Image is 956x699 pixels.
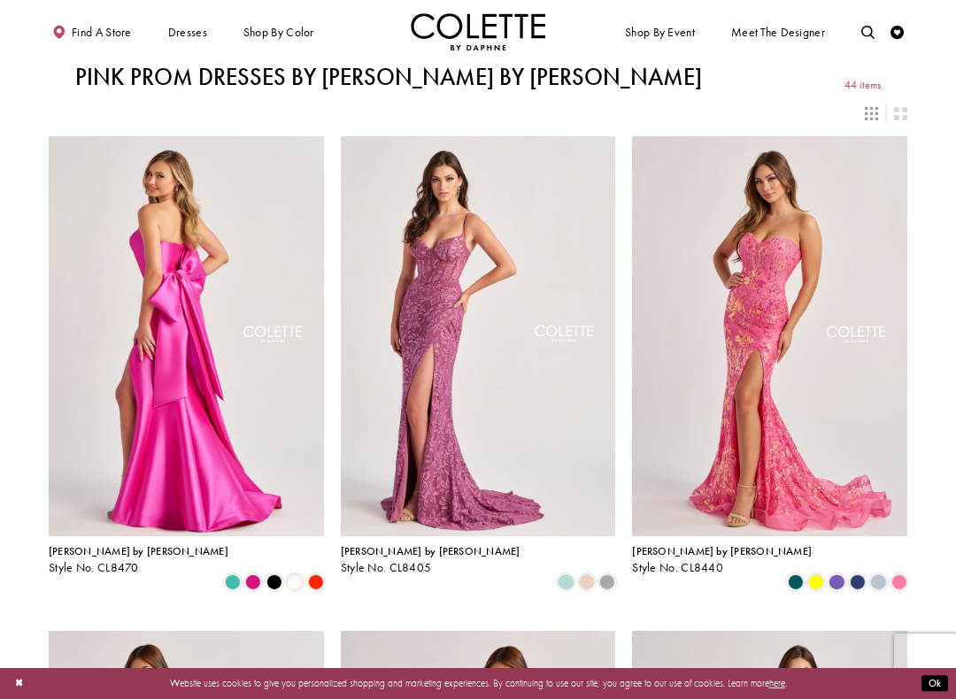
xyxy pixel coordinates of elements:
[858,13,878,50] a: Toggle search
[411,13,545,50] a: Visit Home Page
[632,544,812,558] span: [PERSON_NAME] by [PERSON_NAME]
[579,574,595,590] i: Rose
[341,544,520,558] span: [PERSON_NAME] by [PERSON_NAME]
[844,80,881,91] span: 44 items
[632,546,812,574] div: Colette by Daphne Style No. CL8440
[240,13,317,50] span: Shop by color
[96,674,860,692] p: Website uses cookies to give you personalized shopping and marketing experiences. By continuing t...
[921,675,948,692] button: Submit Dialog
[887,13,907,50] a: Check Wishlist
[341,136,616,536] a: Visit Colette by Daphne Style No. CL8405 Page
[49,136,324,536] a: Visit Colette by Daphne Style No. CL8470 Page
[632,560,723,575] span: Style No. CL8440
[8,672,30,695] button: Close Dialog
[341,560,432,575] span: Style No. CL8405
[165,13,211,50] span: Dresses
[808,574,824,590] i: Yellow
[49,546,228,574] div: Colette by Daphne Style No. CL8470
[621,13,698,50] span: Shop By Event
[168,26,207,39] span: Dresses
[829,574,844,590] i: Violet
[632,136,907,536] a: Visit Colette by Daphne Style No. CL8440 Page
[243,26,314,39] span: Shop by color
[287,574,303,590] i: Diamond White
[49,13,135,50] a: Find a store
[558,574,574,590] i: Sea Glass
[850,574,866,590] i: Navy Blue
[49,544,228,558] span: [PERSON_NAME] by [PERSON_NAME]
[245,574,261,590] i: Fuchsia
[625,26,695,39] span: Shop By Event
[72,26,132,39] span: Find a store
[41,98,915,127] div: Layout Controls
[225,574,241,590] i: Turquoise
[769,677,785,689] a: here
[75,64,702,90] h1: Pink Prom Dresses by [PERSON_NAME] by [PERSON_NAME]
[49,560,139,575] span: Style No. CL8470
[599,574,615,590] i: Smoke
[411,13,545,50] img: Colette by Daphne
[891,574,907,590] i: Cotton Candy
[865,107,878,120] span: Switch layout to 3 columns
[894,107,907,120] span: Switch layout to 2 columns
[341,546,520,574] div: Colette by Daphne Style No. CL8405
[266,574,282,590] i: Black
[731,26,825,39] span: Meet the designer
[308,574,324,590] i: Scarlet
[728,13,829,50] a: Meet the designer
[870,574,886,590] i: Ice Blue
